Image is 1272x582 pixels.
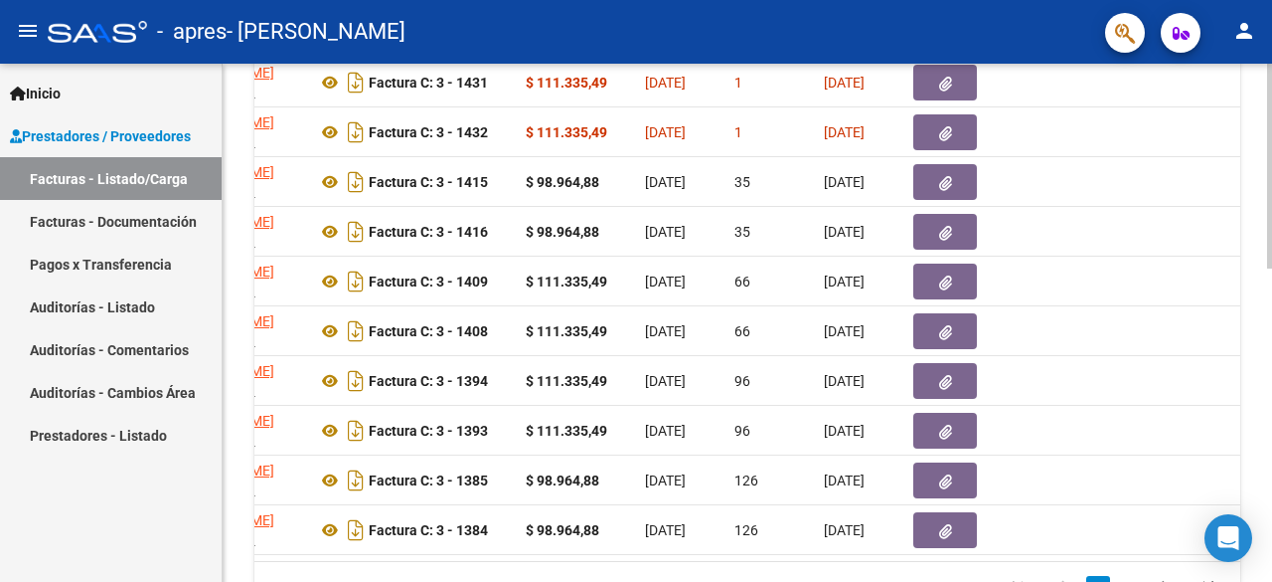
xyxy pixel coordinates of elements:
[734,423,750,439] span: 96
[369,274,488,290] strong: Factura C: 3 - 1409
[824,373,865,389] span: [DATE]
[645,423,686,439] span: [DATE]
[526,274,607,290] strong: $ 111.335,49
[734,174,750,190] span: 35
[369,224,488,240] strong: Factura C: 3 - 1416
[369,323,488,339] strong: Factura C: 3 - 1408
[16,19,40,43] mat-icon: menu
[10,83,61,104] span: Inicio
[734,75,742,91] span: 1
[369,124,488,140] strong: Factura C: 3 - 1432
[734,522,758,538] span: 126
[645,274,686,290] span: [DATE]
[645,373,686,389] span: [DATE]
[10,125,191,147] span: Prestadores / Proveedores
[734,124,742,140] span: 1
[645,473,686,488] span: [DATE]
[526,75,607,91] strong: $ 111.335,49
[824,174,865,190] span: [DATE]
[369,522,488,538] strong: Factura C: 3 - 1384
[824,323,865,339] span: [DATE]
[824,75,865,91] span: [DATE]
[824,522,865,538] span: [DATE]
[734,323,750,339] span: 66
[343,166,369,198] i: Descargar documento
[526,323,607,339] strong: $ 111.335,49
[369,423,488,439] strong: Factura C: 3 - 1393
[157,10,227,54] span: - apres
[526,423,607,439] strong: $ 111.335,49
[645,224,686,240] span: [DATE]
[734,473,758,488] span: 126
[343,67,369,98] i: Descargar documento
[343,465,369,496] i: Descargar documento
[1232,19,1256,43] mat-icon: person
[526,224,599,240] strong: $ 98.964,88
[645,522,686,538] span: [DATE]
[526,522,599,538] strong: $ 98.964,88
[645,75,686,91] span: [DATE]
[369,174,488,190] strong: Factura C: 3 - 1415
[343,415,369,447] i: Descargar documento
[645,323,686,339] span: [DATE]
[343,514,369,546] i: Descargar documento
[343,116,369,148] i: Descargar documento
[526,373,607,389] strong: $ 111.335,49
[526,174,599,190] strong: $ 98.964,88
[343,266,369,297] i: Descargar documento
[526,124,607,140] strong: $ 111.335,49
[734,373,750,389] span: 96
[824,274,865,290] span: [DATE]
[526,473,599,488] strong: $ 98.964,88
[645,124,686,140] span: [DATE]
[227,10,405,54] span: - [PERSON_NAME]
[734,224,750,240] span: 35
[824,124,865,140] span: [DATE]
[824,423,865,439] span: [DATE]
[369,473,488,488] strong: Factura C: 3 - 1385
[343,365,369,397] i: Descargar documento
[645,174,686,190] span: [DATE]
[369,373,488,389] strong: Factura C: 3 - 1394
[343,315,369,347] i: Descargar documento
[824,224,865,240] span: [DATE]
[734,274,750,290] span: 66
[343,216,369,248] i: Descargar documento
[1204,514,1252,562] div: Open Intercom Messenger
[824,473,865,488] span: [DATE]
[369,75,488,91] strong: Factura C: 3 - 1431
